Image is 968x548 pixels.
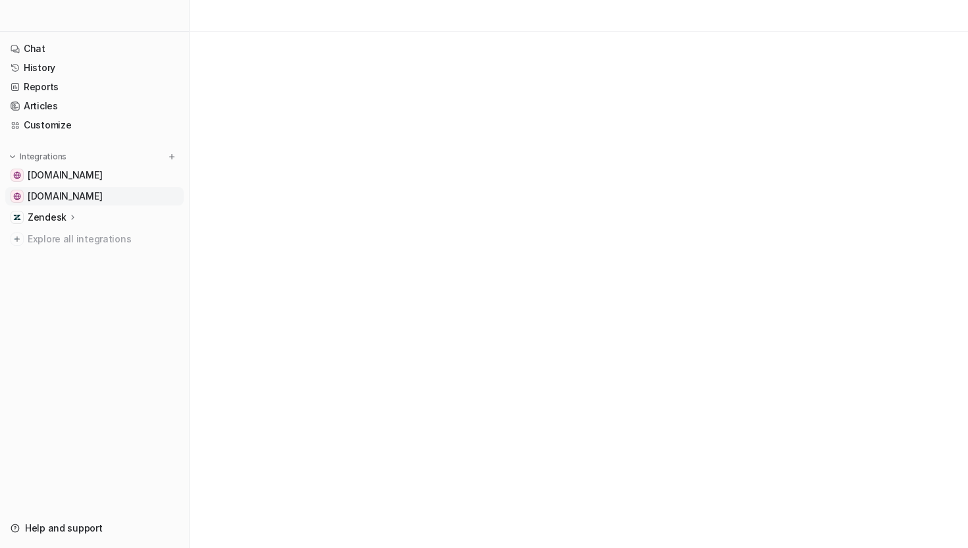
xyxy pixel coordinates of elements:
[8,152,17,161] img: expand menu
[13,171,21,179] img: altidenergi.dk
[20,151,67,162] p: Integrations
[5,116,184,134] a: Customize
[5,97,184,115] a: Articles
[28,211,67,224] p: Zendesk
[28,229,178,250] span: Explore all integrations
[5,59,184,77] a: History
[5,166,184,184] a: altidenergi.dk[DOMAIN_NAME]
[13,192,21,200] img: greenpowerdenmark.dk
[5,519,184,537] a: Help and support
[13,213,21,221] img: Zendesk
[11,233,24,246] img: explore all integrations
[5,230,184,248] a: Explore all integrations
[5,187,184,205] a: greenpowerdenmark.dk[DOMAIN_NAME]
[28,169,102,182] span: [DOMAIN_NAME]
[5,150,70,163] button: Integrations
[5,78,184,96] a: Reports
[167,152,176,161] img: menu_add.svg
[28,190,102,203] span: [DOMAIN_NAME]
[5,40,184,58] a: Chat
